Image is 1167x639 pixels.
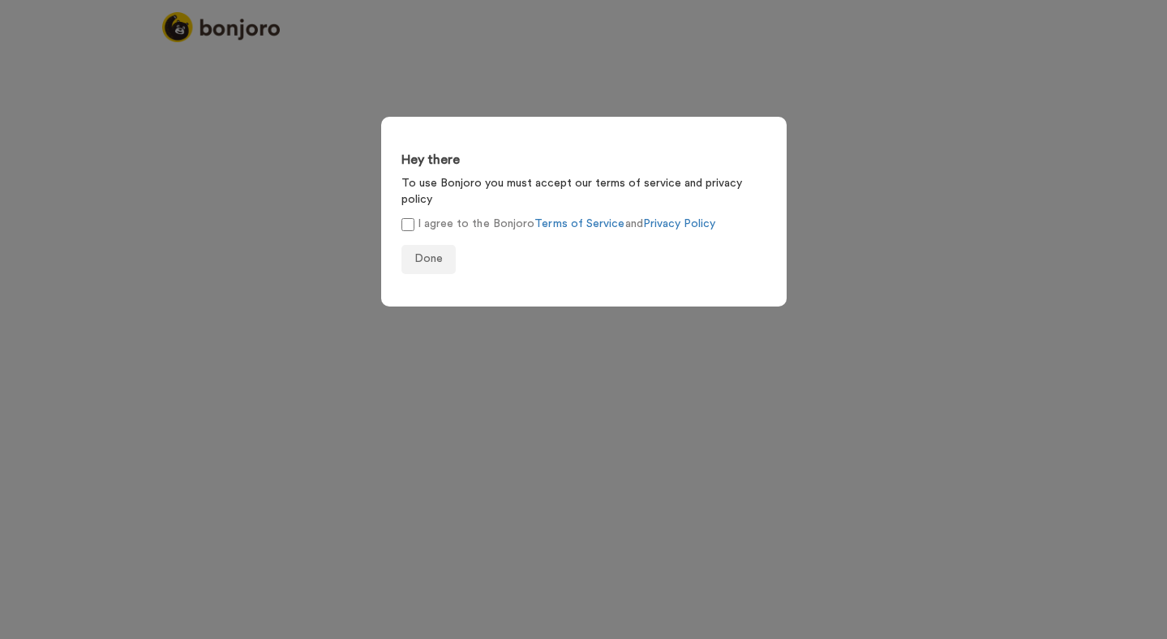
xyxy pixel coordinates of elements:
a: Privacy Policy [643,218,715,229]
h3: Hey there [401,153,766,168]
input: I agree to the BonjoroTerms of ServiceandPrivacy Policy [401,218,414,231]
button: Done [401,245,456,274]
p: To use Bonjoro you must accept our terms of service and privacy policy [401,175,766,208]
a: Terms of Service [534,218,624,229]
span: Done [414,253,443,264]
label: I agree to the Bonjoro and [401,216,715,233]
